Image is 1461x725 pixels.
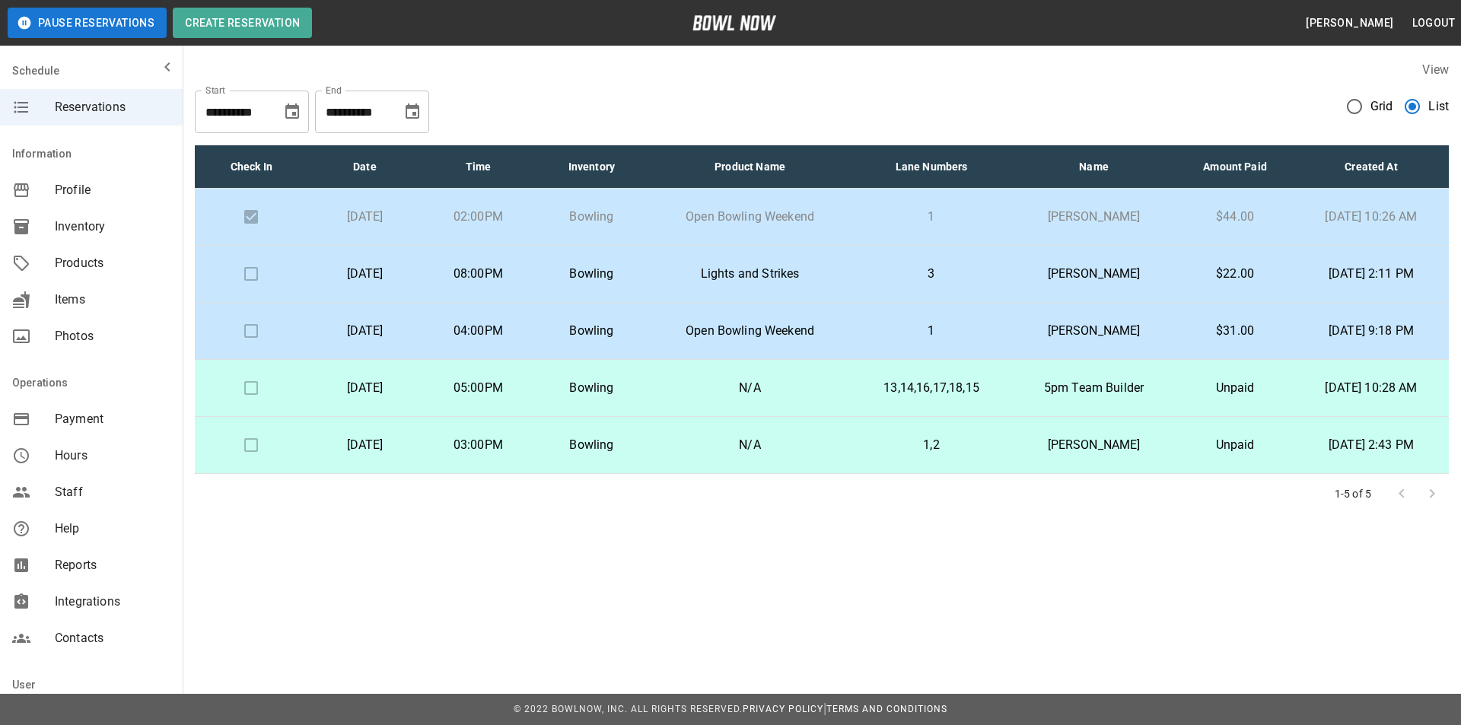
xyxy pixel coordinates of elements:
[547,265,636,283] p: Bowling
[547,208,636,226] p: Bowling
[743,704,823,714] a: Privacy Policy
[547,436,636,454] p: Bowling
[826,704,947,714] a: Terms and Conditions
[1306,322,1437,340] p: [DATE] 9:18 PM
[1306,265,1437,283] p: [DATE] 2:11 PM
[434,208,523,226] p: 02:00PM
[660,379,839,397] p: N/A
[660,322,839,340] p: Open Bowling Weekend
[55,520,170,538] span: Help
[1011,145,1176,189] th: Name
[648,145,851,189] th: Product Name
[692,15,776,30] img: logo
[1428,97,1449,116] span: List
[1189,436,1281,454] p: Unpaid
[1189,208,1281,226] p: $44.00
[277,97,307,127] button: Choose date, selected date is Sep 14, 2025
[535,145,648,189] th: Inventory
[55,447,170,465] span: Hours
[864,379,999,397] p: 13,14,16,17,18,15
[864,436,999,454] p: 1,2
[434,436,523,454] p: 03:00PM
[55,291,170,309] span: Items
[434,379,523,397] p: 05:00PM
[55,254,170,272] span: Products
[1023,265,1164,283] p: [PERSON_NAME]
[55,593,170,611] span: Integrations
[1335,486,1371,501] p: 1-5 of 5
[864,322,999,340] p: 1
[397,97,428,127] button: Choose date, selected date is Oct 14, 2025
[1294,145,1449,189] th: Created At
[173,8,312,38] button: Create Reservation
[308,145,422,189] th: Date
[320,436,409,454] p: [DATE]
[660,436,839,454] p: N/A
[422,145,535,189] th: Time
[1023,208,1164,226] p: [PERSON_NAME]
[1370,97,1393,116] span: Grid
[1189,265,1281,283] p: $22.00
[1189,322,1281,340] p: $31.00
[55,556,170,574] span: Reports
[195,145,308,189] th: Check In
[1306,379,1437,397] p: [DATE] 10:28 AM
[1189,379,1281,397] p: Unpaid
[864,265,999,283] p: 3
[514,704,743,714] span: © 2022 BowlNow, Inc. All Rights Reserved.
[1422,62,1449,77] label: View
[434,322,523,340] p: 04:00PM
[660,265,839,283] p: Lights and Strikes
[1023,322,1164,340] p: [PERSON_NAME]
[1300,9,1399,37] button: [PERSON_NAME]
[320,208,409,226] p: [DATE]
[55,218,170,236] span: Inventory
[320,265,409,283] p: [DATE]
[55,410,170,428] span: Payment
[851,145,1011,189] th: Lane Numbers
[1306,208,1437,226] p: [DATE] 10:26 AM
[55,629,170,647] span: Contacts
[1306,436,1437,454] p: [DATE] 2:43 PM
[1176,145,1294,189] th: Amount Paid
[55,483,170,501] span: Staff
[55,181,170,199] span: Profile
[547,379,636,397] p: Bowling
[660,208,839,226] p: Open Bowling Weekend
[434,265,523,283] p: 08:00PM
[320,379,409,397] p: [DATE]
[864,208,999,226] p: 1
[55,98,170,116] span: Reservations
[8,8,167,38] button: Pause Reservations
[547,322,636,340] p: Bowling
[320,322,409,340] p: [DATE]
[55,327,170,345] span: Photos
[1023,379,1164,397] p: 5pm Team Builder
[1023,436,1164,454] p: [PERSON_NAME]
[1406,9,1461,37] button: Logout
